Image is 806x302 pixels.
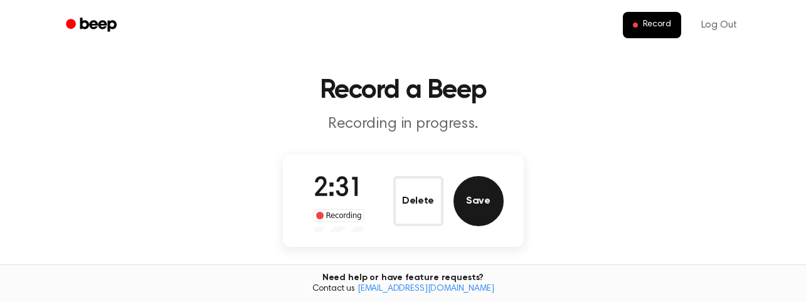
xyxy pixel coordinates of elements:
button: Record [623,12,681,38]
button: Delete Audio Record [393,176,443,226]
h1: Record a Beep [82,78,724,104]
button: Save Audio Record [453,176,504,226]
span: 2:31 [314,176,364,202]
span: Record [643,19,671,31]
span: Contact us [8,284,798,295]
a: [EMAIL_ADDRESS][DOMAIN_NAME] [358,284,494,293]
p: Recording in progress. [162,114,644,135]
a: Beep [57,13,128,38]
a: Log Out [689,10,750,40]
div: Recording [313,209,365,222]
